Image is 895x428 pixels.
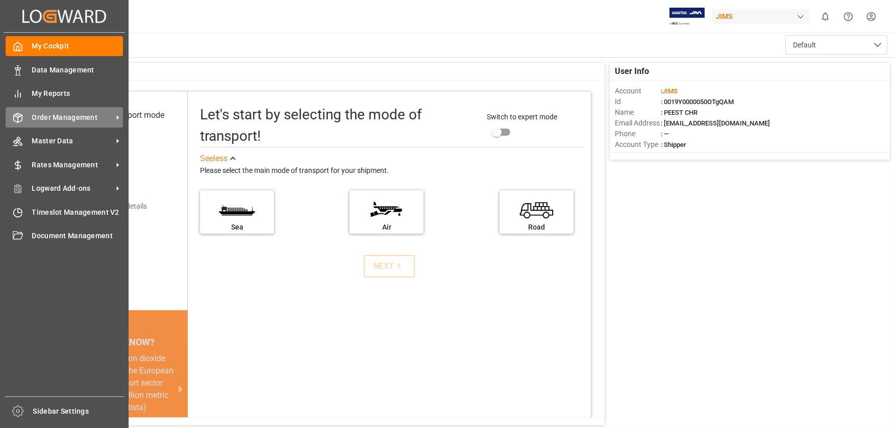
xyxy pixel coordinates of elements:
button: JIMS [712,7,814,26]
span: Phone [615,129,661,139]
span: : [EMAIL_ADDRESS][DOMAIN_NAME] [661,119,770,127]
span: : PEEST CHR [661,109,698,116]
span: Rates Management [32,160,113,170]
span: Sidebar Settings [33,406,125,417]
a: Data Management [6,60,123,80]
span: User Info [615,65,649,78]
span: Master Data [32,136,113,146]
button: next slide / item [173,353,188,426]
span: Data Management [32,65,123,75]
span: : [661,87,678,95]
span: Switch to expert mode [487,113,557,121]
a: Timeslot Management V2 [6,202,123,222]
span: : Shipper [661,141,686,148]
span: Logward Add-ons [32,183,113,194]
span: : 0019Y0000050OTgQAM [661,98,734,106]
span: Id [615,96,661,107]
button: open menu [785,35,887,55]
div: JIMS [712,9,810,24]
span: JIMS [662,87,678,95]
span: Email Address [615,118,661,129]
div: Let's start by selecting the mode of transport! [200,104,477,147]
span: Account Type [615,139,661,150]
button: Help Center [837,5,860,28]
span: Default [793,40,816,51]
div: Please select the main mode of transport for your shipment. [200,165,583,177]
div: Sea [205,222,269,233]
span: Timeslot Management V2 [32,207,123,218]
img: Exertis%20JAM%20-%20Email%20Logo.jpg_1722504956.jpg [669,8,705,26]
div: NEXT [374,260,405,272]
span: Order Management [32,112,113,123]
span: Account [615,86,661,96]
span: : — [661,130,669,138]
button: show 0 new notifications [814,5,837,28]
div: Air [355,222,418,233]
a: My Cockpit [6,36,123,56]
button: NEXT [364,255,415,278]
span: Document Management [32,231,123,241]
span: My Reports [32,88,123,99]
div: Road [505,222,568,233]
span: My Cockpit [32,41,123,52]
div: See less [200,153,228,165]
span: Name [615,107,661,118]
